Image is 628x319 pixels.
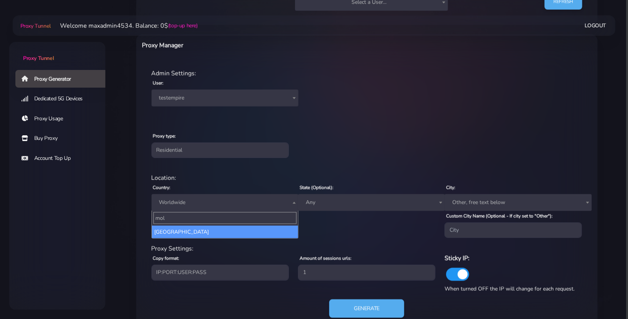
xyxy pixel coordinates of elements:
div: Proxy Settings: [147,244,587,253]
label: Amount of sessions urls: [300,255,351,262]
a: Proxy Tunnel [19,20,51,32]
a: Proxy Tunnel [9,42,105,62]
span: Any [303,197,440,208]
h6: Proxy Manager [142,40,400,50]
span: Proxy Tunnel [23,55,54,62]
label: Country: [153,184,171,191]
span: When turned OFF the IP will change for each request. [445,285,575,292]
h6: Sticky IP: [445,253,582,263]
a: Account Top Up [15,150,112,167]
span: Any [298,194,445,211]
span: Other, free text below [449,197,587,208]
span: testempire [156,93,294,103]
button: Generate [329,299,404,318]
a: Proxy Usage [15,110,112,128]
li: Welcome maxadmin4534. Balance: 0$ [51,21,198,30]
label: Custom City Name (Optional - If city set to "Other"): [446,213,553,219]
a: Proxy Generator [15,70,112,88]
input: Search [153,212,297,224]
label: User: [153,80,164,86]
label: State (Optional): [300,184,333,191]
a: Buy Proxy [15,130,112,147]
div: Admin Settings: [147,69,587,78]
span: Worldwide [152,194,298,211]
label: Copy format: [153,255,180,262]
span: Worldwide [156,197,294,208]
div: Location: [147,173,587,183]
a: (top-up here) [168,22,198,30]
span: Other, free text below [445,194,591,211]
a: Logout [585,18,606,33]
label: Proxy type: [153,133,176,140]
span: Proxy Tunnel [20,22,51,30]
input: City [445,223,582,238]
li: [GEOGRAPHIC_DATA] [152,226,298,238]
span: testempire [152,90,298,106]
iframe: Webchat Widget [515,193,618,309]
a: Dedicated 5G Devices [15,90,112,108]
label: City: [446,184,455,191]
